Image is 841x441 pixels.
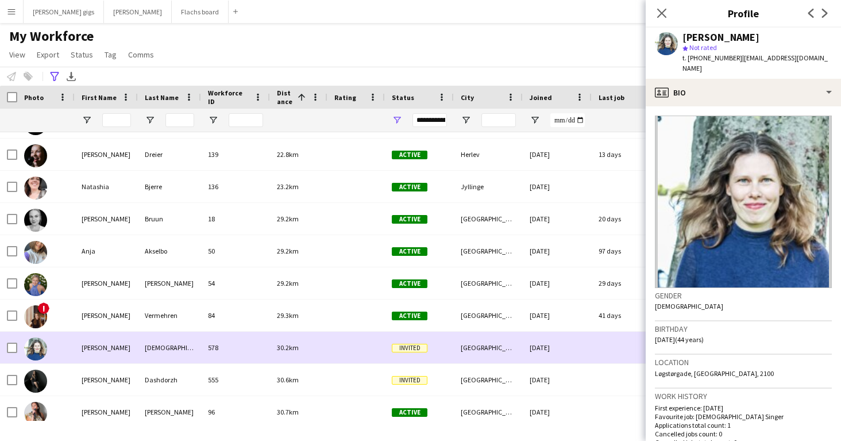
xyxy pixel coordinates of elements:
[277,247,299,255] span: 29.2km
[655,302,723,310] span: [DEMOGRAPHIC_DATA]
[24,402,47,425] img: Anna Ilsøe
[461,115,471,125] button: Open Filter Menu
[523,396,592,428] div: [DATE]
[523,235,592,267] div: [DATE]
[5,47,30,62] a: View
[201,235,270,267] div: 50
[82,93,117,102] span: First Name
[128,49,154,60] span: Comms
[71,49,93,60] span: Status
[523,171,592,202] div: [DATE]
[682,53,828,72] span: | [EMAIL_ADDRESS][DOMAIN_NAME]
[655,335,704,344] span: [DATE] (44 years)
[277,311,299,320] span: 29.3km
[682,53,742,62] span: t. [PHONE_NUMBER]
[102,113,131,127] input: First Name Filter Input
[24,338,47,361] img: Bonnie Denise Christiansen
[145,93,179,102] span: Last Name
[201,203,270,235] div: 18
[392,312,427,320] span: Active
[655,290,832,301] h3: Gender
[138,139,201,170] div: Dreier
[523,332,592,363] div: [DATE]
[481,113,516,127] input: City Filter Input
[201,300,270,331] div: 84
[9,28,94,45] span: My Workforce
[392,408,427,417] span: Active
[277,150,299,159] span: 22.8km
[208,89,249,106] span: Workforce ID
[655,412,832,421] p: Favourite job: [DEMOGRAPHIC_DATA] Singer
[201,139,270,170] div: 139
[145,115,155,125] button: Open Filter Menu
[392,344,427,352] span: Invited
[655,421,832,430] p: Applications total count: 1
[24,93,44,102] span: Photo
[138,267,201,299] div: [PERSON_NAME]
[655,116,832,288] img: Crew avatar or photo
[454,171,523,202] div: Jyllinge
[138,364,201,396] div: Dashdorzh
[592,203,661,235] div: 20 days
[229,113,263,127] input: Workforce ID Filter Input
[201,332,270,363] div: 578
[124,47,159,62] a: Comms
[24,144,47,167] img: Nanna Schou Dreier
[100,47,121,62] a: Tag
[655,430,832,438] p: Cancelled jobs count: 0
[454,203,523,235] div: [GEOGRAPHIC_DATA]
[277,214,299,223] span: 29.2km
[75,267,138,299] div: [PERSON_NAME]
[334,93,356,102] span: Rating
[138,203,201,235] div: Bruun
[277,182,299,191] span: 23.2km
[277,343,299,352] span: 30.2km
[201,171,270,202] div: 136
[75,203,138,235] div: [PERSON_NAME]
[392,115,402,125] button: Open Filter Menu
[24,177,47,200] img: Natashia Bjerre
[138,332,201,363] div: [DEMOGRAPHIC_DATA]
[37,49,59,60] span: Export
[592,300,661,331] div: 41 days
[454,364,523,396] div: [GEOGRAPHIC_DATA]
[24,273,47,296] img: Marie Helmer Mørck
[646,79,841,106] div: Bio
[454,267,523,299] div: [GEOGRAPHIC_DATA]
[655,324,832,334] h3: Birthday
[392,151,427,159] span: Active
[105,49,117,60] span: Tag
[75,300,138,331] div: [PERSON_NAME]
[75,235,138,267] div: Anja
[138,235,201,267] div: Akselbo
[530,115,540,125] button: Open Filter Menu
[655,391,832,401] h3: Work history
[592,235,661,267] div: 97 days
[454,300,523,331] div: [GEOGRAPHIC_DATA]
[32,47,64,62] a: Export
[75,364,138,396] div: [PERSON_NAME]
[655,369,774,378] span: Løgstørgade, [GEOGRAPHIC_DATA], 2100
[24,209,47,232] img: Mathilde Rosengren Bruun
[138,300,201,331] div: Vermehren
[646,6,841,21] h3: Profile
[75,332,138,363] div: [PERSON_NAME]
[523,364,592,396] div: [DATE]
[277,279,299,287] span: 29.2km
[75,396,138,428] div: [PERSON_NAME]
[172,1,229,23] button: Flachs board
[201,396,270,428] div: 96
[208,115,218,125] button: Open Filter Menu
[454,139,523,170] div: Herlev
[75,139,138,170] div: [PERSON_NAME]
[66,47,98,62] a: Status
[689,43,717,52] span: Not rated
[165,113,194,127] input: Last Name Filter Input
[38,302,49,314] span: !
[277,408,299,416] span: 30.7km
[277,89,293,106] span: Distance
[75,171,138,202] div: Natashia
[201,267,270,299] div: 54
[592,267,661,299] div: 29 days
[530,93,552,102] span: Joined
